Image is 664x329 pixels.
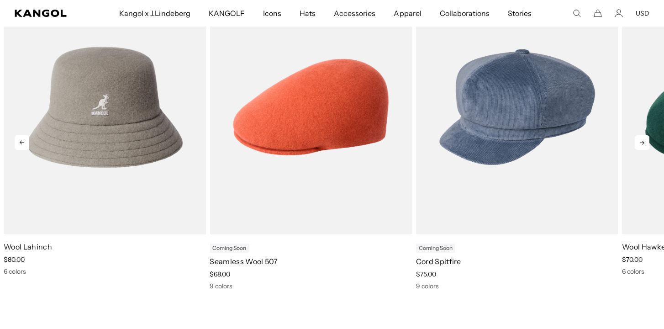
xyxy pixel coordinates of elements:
span: $70.00 [622,255,643,264]
span: $80.00 [4,255,25,264]
button: USD [636,9,649,17]
div: 9 colors [416,282,618,290]
p: Cord Spitfire [416,256,618,266]
div: 9 colors [210,282,412,290]
button: Cart [594,9,602,17]
p: Wool Lahinch [4,242,206,252]
div: Coming Soon [416,244,455,253]
p: Seamless Wool 507 [210,256,412,266]
span: $75.00 [416,270,436,278]
a: Kangol [15,10,78,17]
div: Coming Soon [210,244,249,253]
summary: Search here [573,9,581,17]
a: Account [615,9,623,17]
span: $68.00 [210,270,230,278]
div: 6 colors [4,267,206,276]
